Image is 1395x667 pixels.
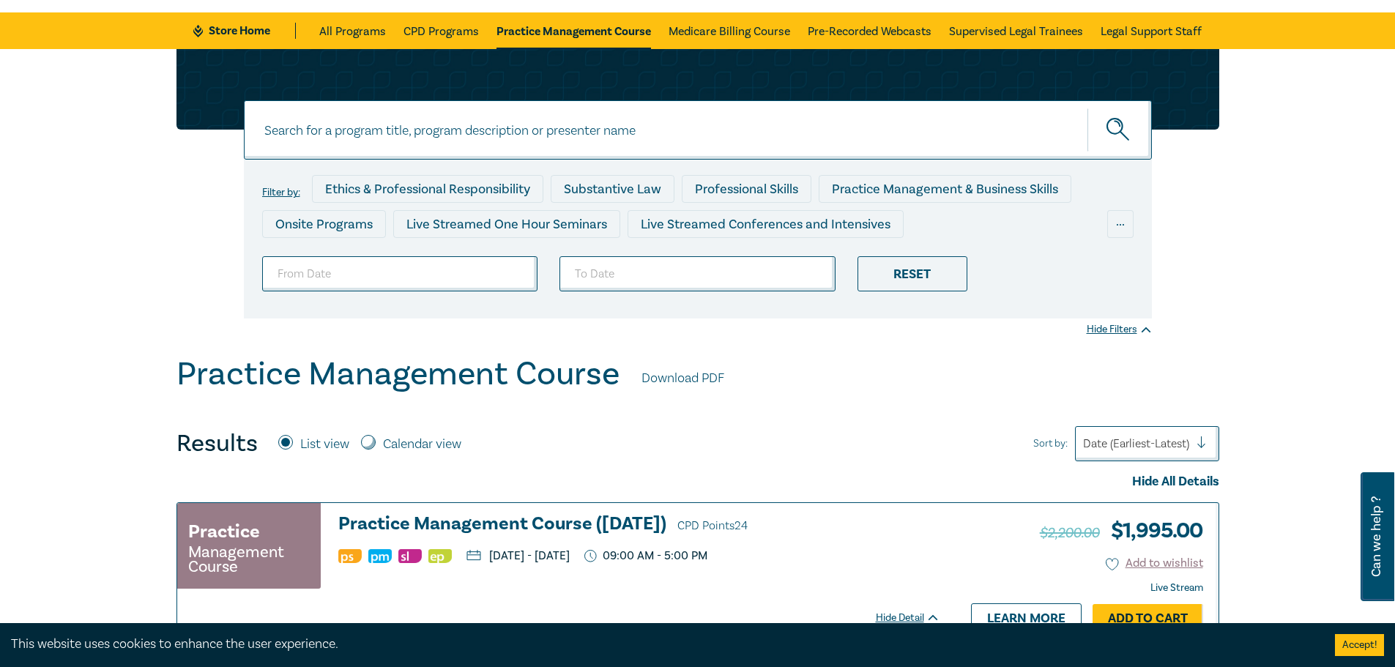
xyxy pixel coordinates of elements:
[858,256,967,291] div: Reset
[677,518,748,533] span: CPD Points 24
[559,256,836,291] input: To Date
[669,12,790,49] a: Medicare Billing Course
[502,245,670,273] div: Pre-Recorded Webcasts
[1093,604,1203,632] a: Add to Cart
[188,545,310,574] small: Management Course
[319,12,386,49] a: All Programs
[628,210,904,238] div: Live Streamed Conferences and Intensives
[393,210,620,238] div: Live Streamed One Hour Seminars
[403,12,479,49] a: CPD Programs
[176,355,620,393] h1: Practice Management Course
[338,549,362,563] img: Professional Skills
[1369,481,1383,592] span: Can we help ?
[1150,581,1203,595] strong: Live Stream
[262,256,538,291] input: From Date
[971,603,1082,631] a: Learn more
[677,245,838,273] div: 10 CPD Point Packages
[682,175,811,203] div: Professional Skills
[1107,210,1134,238] div: ...
[845,245,980,273] div: National Programs
[1101,12,1202,49] a: Legal Support Staff
[1040,523,1100,543] span: $2,200.00
[876,611,956,625] div: Hide Detail
[176,429,258,458] h4: Results
[176,472,1219,491] div: Hide All Details
[949,12,1083,49] a: Supervised Legal Trainees
[244,100,1152,160] input: Search for a program title, program description or presenter name
[11,635,1313,654] div: This website uses cookies to enhance the user experience.
[819,175,1071,203] div: Practice Management & Business Skills
[1335,634,1384,656] button: Accept cookies
[428,549,452,563] img: Ethics & Professional Responsibility
[584,549,708,563] p: 09:00 AM - 5:00 PM
[338,514,940,536] a: Practice Management Course ([DATE]) CPD Points24
[262,245,494,273] div: Live Streamed Practical Workshops
[1083,436,1086,452] input: Sort by
[300,435,349,454] label: List view
[1033,436,1068,452] span: Sort by:
[808,12,931,49] a: Pre-Recorded Webcasts
[368,549,392,563] img: Practice Management & Business Skills
[262,187,300,198] label: Filter by:
[1106,555,1203,572] button: Add to wishlist
[383,435,461,454] label: Calendar view
[1087,322,1152,337] div: Hide Filters
[641,369,724,388] a: Download PDF
[193,23,295,39] a: Store Home
[466,550,570,562] p: [DATE] - [DATE]
[496,12,651,49] a: Practice Management Course
[312,175,543,203] div: Ethics & Professional Responsibility
[1040,514,1203,548] h3: $ 1,995.00
[338,514,940,536] h3: Practice Management Course ([DATE])
[188,518,260,545] h3: Practice
[398,549,422,563] img: Substantive Law
[551,175,674,203] div: Substantive Law
[262,210,386,238] div: Onsite Programs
